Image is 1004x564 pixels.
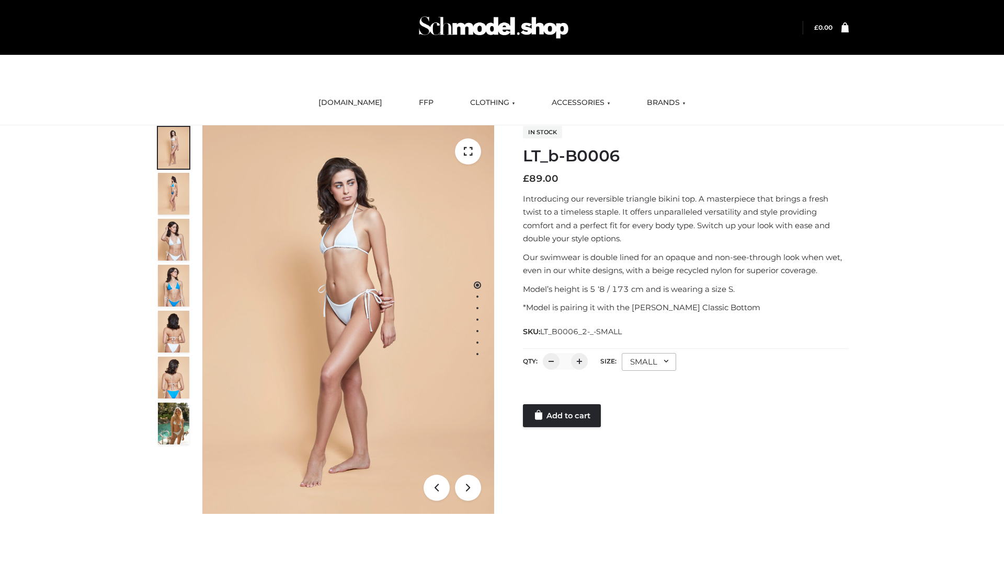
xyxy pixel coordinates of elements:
[523,173,529,184] span: £
[639,91,693,114] a: BRANDS
[814,23,832,31] a: £0.00
[544,91,618,114] a: ACCESSORIES
[462,91,523,114] a: CLOTHING
[158,265,189,307] img: ArielClassicBikiniTop_CloudNine_AzureSky_OW114ECO_4-scaled.jpg
[523,192,849,245] p: Introducing our reversible triangle bikini top. A masterpiece that brings a fresh twist to a time...
[600,357,617,365] label: Size:
[523,301,849,314] p: *Model is pairing it with the [PERSON_NAME] Classic Bottom
[158,357,189,398] img: ArielClassicBikiniTop_CloudNine_AzureSky_OW114ECO_8-scaled.jpg
[158,173,189,215] img: ArielClassicBikiniTop_CloudNine_AzureSky_OW114ECO_2-scaled.jpg
[411,91,441,114] a: FFP
[814,23,832,31] bdi: 0.00
[523,147,849,166] h1: LT_b-B0006
[523,126,562,138] span: In stock
[202,125,494,514] img: ArielClassicBikiniTop_CloudNine_AzureSky_OW114ECO_1
[523,404,601,427] a: Add to cart
[814,23,818,31] span: £
[523,325,623,338] span: SKU:
[523,283,849,296] p: Model’s height is 5 ‘8 / 173 cm and is wearing a size S.
[523,173,558,184] bdi: 89.00
[523,357,538,365] label: QTY:
[622,353,676,371] div: SMALL
[158,403,189,444] img: Arieltop_CloudNine_AzureSky2.jpg
[158,311,189,352] img: ArielClassicBikiniTop_CloudNine_AzureSky_OW114ECO_7-scaled.jpg
[540,327,622,336] span: LT_B0006_2-_-SMALL
[158,127,189,169] img: ArielClassicBikiniTop_CloudNine_AzureSky_OW114ECO_1-scaled.jpg
[415,7,572,48] img: Schmodel Admin 964
[311,91,390,114] a: [DOMAIN_NAME]
[158,219,189,261] img: ArielClassicBikiniTop_CloudNine_AzureSky_OW114ECO_3-scaled.jpg
[523,251,849,277] p: Our swimwear is double lined for an opaque and non-see-through look when wet, even in our white d...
